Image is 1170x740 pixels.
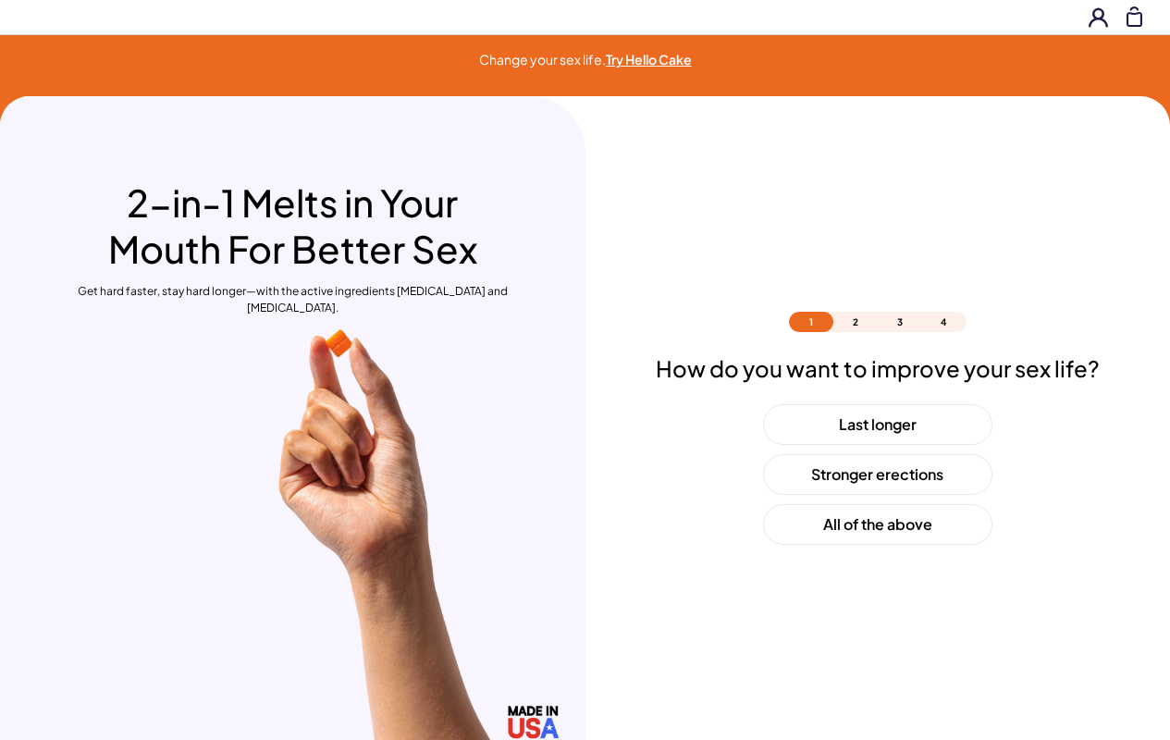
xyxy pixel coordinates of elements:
li: 2 [833,312,878,332]
a: Try Hello Cake [606,51,692,68]
button: All of the above [763,504,992,545]
li: 1 [789,312,833,332]
li: 3 [878,312,922,332]
li: 4 [922,312,967,332]
button: Stronger erections [763,454,992,495]
button: Last longer [763,404,992,445]
h1: 2-in-1 Melts in Your Mouth For Better Sex [76,179,509,273]
p: Get hard faster, stay hard longer—with the active ingredients [MEDICAL_DATA] and [MEDICAL_DATA]. [76,283,509,316]
h2: How do you want to improve your sex life? [656,354,1100,382]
